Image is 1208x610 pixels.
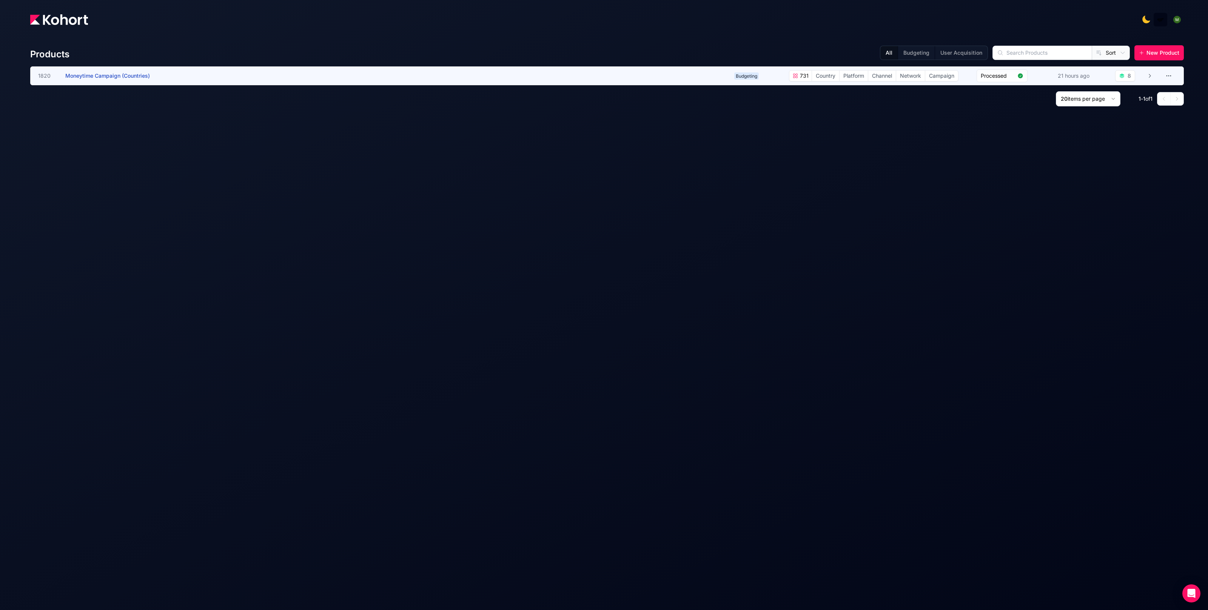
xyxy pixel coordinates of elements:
span: Sort [1106,49,1116,57]
button: User Acquisition [935,46,988,60]
a: 1820Moneytime Campaign (Countries)Budgeting731CountryPlatformChannelNetworkCampaignProcessed21 ho... [38,67,1153,85]
span: Budgeting [734,72,759,80]
button: All [880,46,898,60]
span: 1820 [38,72,56,80]
span: Moneytime Campaign (Countries) [65,72,150,79]
button: 20items per page [1056,91,1120,106]
div: 21 hours ago [1056,71,1091,81]
img: logo_MoneyTimeLogo_1_20250619094856634230.png [1157,16,1164,23]
span: 20 [1061,95,1068,102]
input: Search Products [993,46,1092,60]
button: New Product [1134,45,1184,60]
span: 1 [1143,95,1145,102]
span: items per page [1068,95,1105,102]
span: of [1145,95,1150,102]
span: New Product [1146,49,1179,57]
button: Budgeting [898,46,935,60]
span: Processed [981,72,1014,80]
h4: Products [30,48,69,60]
img: Kohort logo [30,14,88,25]
span: 731 [798,72,809,80]
span: Platform [840,71,868,81]
span: Campaign [925,71,958,81]
span: Network [896,71,925,81]
span: Country [812,71,839,81]
span: - [1141,95,1143,102]
span: 1 [1139,95,1141,102]
span: 1 [1150,95,1153,102]
div: Open Intercom Messenger [1182,584,1200,602]
span: Channel [868,71,896,81]
div: 8 [1128,72,1131,80]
